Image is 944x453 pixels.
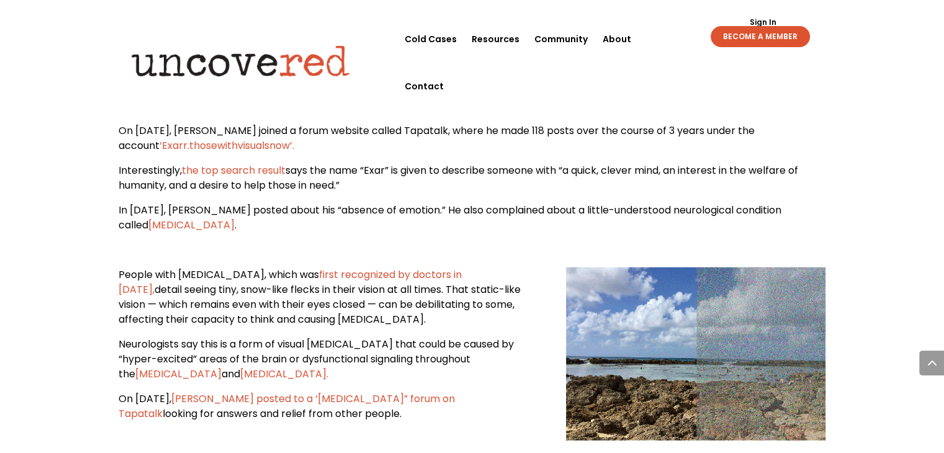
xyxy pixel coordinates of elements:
span: and [222,367,240,381]
span: In [DATE], [PERSON_NAME] posted about his “absence of emotion.” He also complained about a little... [119,203,781,232]
span: says the name “Exar” is given to describe someone with “a quick, clever mind, an interest in the ... [119,163,798,192]
span: On [DATE], [PERSON_NAME] joined a forum website called Tapatalk, where he made 118 posts over the... [119,123,755,153]
a: Cold Cases [405,16,457,63]
span: looking for answers and relief from other people. [163,406,402,421]
span: Interestingly, [119,163,182,177]
a: [MEDICAL_DATA] [148,218,235,232]
a: Resources [472,16,519,63]
a: Sign In [742,19,783,26]
a: About [603,16,631,63]
span: On [DATE], [119,392,171,406]
span: Neurologists say this is a form of visual [MEDICAL_DATA] that could be caused by “hyper-excited” ... [119,337,514,381]
a: Contact [405,63,444,110]
span: detail seeing tiny, snow-like flecks in their vision at all times. That static-like vision — whic... [119,282,521,326]
img: Uncovered logo [121,37,360,85]
img: visual-snow-syndrome-660x440 [566,267,825,441]
a: [MEDICAL_DATA]. [240,367,328,381]
a: first recognized by doctors in [DATE], [119,267,462,297]
a: ‘Exarr.thosewithvisualsnow’. [160,138,294,153]
a: BECOME A MEMBER [711,26,810,47]
a: [PERSON_NAME] posted to a ‘[MEDICAL_DATA]” forum on Tapatalk [119,392,455,421]
a: the top search result [182,163,285,177]
span: . [235,218,236,232]
a: [MEDICAL_DATA] [135,367,222,381]
span: People with [MEDICAL_DATA], which was [119,267,319,282]
a: Community [534,16,588,63]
